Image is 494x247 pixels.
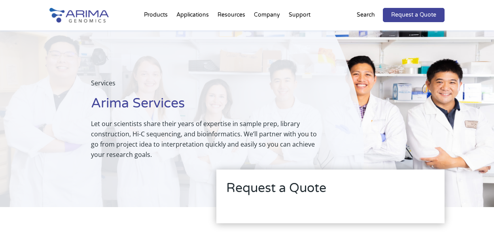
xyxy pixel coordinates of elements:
[91,78,324,94] p: Services
[357,10,375,20] p: Search
[91,94,324,119] h1: Arima Services
[226,179,435,203] h2: Request a Quote
[49,8,109,23] img: Arima-Genomics-logo
[383,8,445,22] a: Request a Quote
[91,119,324,160] p: Let our scientists share their years of expertise in sample prep, library construction, Hi-C sequ...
